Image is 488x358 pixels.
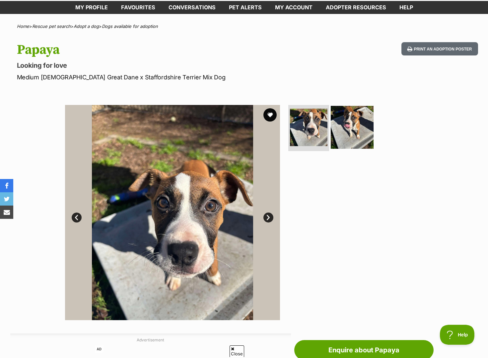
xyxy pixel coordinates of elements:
[331,106,374,148] img: Photo of Papaya
[114,1,162,14] a: Favourites
[230,345,244,357] span: Close
[102,24,158,29] a: Dogs available for adoption
[17,24,29,29] a: Home
[17,73,298,82] p: Medium [DEMOGRAPHIC_DATA] Great Dane x Staffordshire Terrier Mix Dog
[17,42,298,57] h1: Papaya
[290,109,327,146] img: Photo of Papaya
[65,105,280,320] img: Photo of Papaya
[32,24,71,29] a: Rescue pet search
[74,24,99,29] a: Adopt a dog
[72,213,82,223] a: Prev
[319,1,393,14] a: Adopter resources
[222,1,268,14] a: Pet alerts
[69,1,114,14] a: My profile
[263,213,273,223] a: Next
[162,1,222,14] a: conversations
[268,1,319,14] a: My account
[440,325,475,345] iframe: Help Scout Beacon - Open
[401,42,478,56] button: Print an adoption poster
[95,345,104,353] span: AD
[263,108,277,122] button: favourite
[393,1,420,14] a: Help
[0,24,488,29] div: > > >
[17,61,298,70] p: Looking for love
